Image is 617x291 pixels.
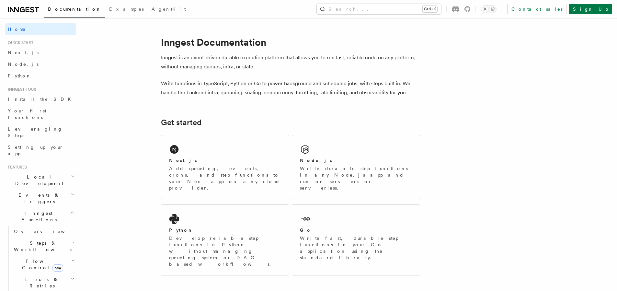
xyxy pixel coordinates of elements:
a: AgentKit [148,2,190,17]
button: Toggle dark mode [481,5,497,13]
button: Inngest Functions [5,207,76,226]
span: Inngest tour [5,87,36,92]
button: Flow Controlnew [11,255,76,274]
span: Python [8,73,31,78]
span: Events & Triggers [5,192,71,205]
a: Setting up your app [5,141,76,159]
h2: Python [169,227,193,233]
span: Overview [14,229,81,234]
h2: Next.js [169,157,197,164]
h2: Node.js [300,157,332,164]
span: Quick start [5,40,33,45]
a: Overview [11,226,76,237]
a: Install the SDK [5,93,76,105]
a: Sign Up [569,4,612,14]
span: Local Development [5,174,71,187]
a: Node.jsWrite durable step functions in any Node.js app and run on servers or serverless. [292,135,420,199]
p: Write fast, durable step functions in your Go application using the standard library. [300,235,412,261]
a: Get started [161,118,201,127]
h2: Go [300,227,312,233]
a: Leveraging Steps [5,123,76,141]
span: Documentation [48,6,101,12]
span: Leveraging Steps [8,126,63,138]
h1: Inngest Documentation [161,36,420,48]
a: Python [5,70,76,82]
a: GoWrite fast, durable step functions in your Go application using the standard library. [292,204,420,275]
span: Install the SDK [8,97,75,102]
span: Examples [109,6,144,12]
button: Search...Ctrl+K [317,4,441,14]
span: Your first Functions [8,108,46,120]
a: Home [5,23,76,35]
p: Develop reliable step functions in Python without managing queueing systems or DAG based workflows. [169,235,281,267]
span: AgentKit [152,6,186,12]
span: Home [8,26,26,32]
span: Errors & Retries [11,276,70,289]
span: Steps & Workflows [11,240,72,253]
span: Inngest Functions [5,210,70,223]
p: Inngest is an event-driven durable execution platform that allows you to run fast, reliable code ... [161,53,420,71]
a: PythonDevelop reliable step functions in Python without managing queueing systems or DAG based wo... [161,204,289,275]
button: Local Development [5,171,76,189]
p: Write functions in TypeScript, Python or Go to power background and scheduled jobs, with steps bu... [161,79,420,97]
a: Your first Functions [5,105,76,123]
a: Contact sales [507,4,566,14]
span: Features [5,165,27,170]
a: Node.js [5,58,76,70]
p: Add queueing, events, crons, and step functions to your Next app on any cloud provider. [169,165,281,191]
span: Setting up your app [8,145,63,156]
a: Examples [105,2,148,17]
kbd: Ctrl+K [423,6,437,12]
a: Documentation [44,2,105,18]
span: Flow Control [11,258,71,271]
span: new [52,264,63,272]
p: Write durable step functions in any Node.js app and run on servers or serverless. [300,165,412,191]
a: Next.jsAdd queueing, events, crons, and step functions to your Next app on any cloud provider. [161,135,289,199]
a: Next.js [5,47,76,58]
span: Node.js [8,62,39,67]
span: Next.js [8,50,39,55]
button: Events & Triggers [5,189,76,207]
button: Steps & Workflows [11,237,76,255]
